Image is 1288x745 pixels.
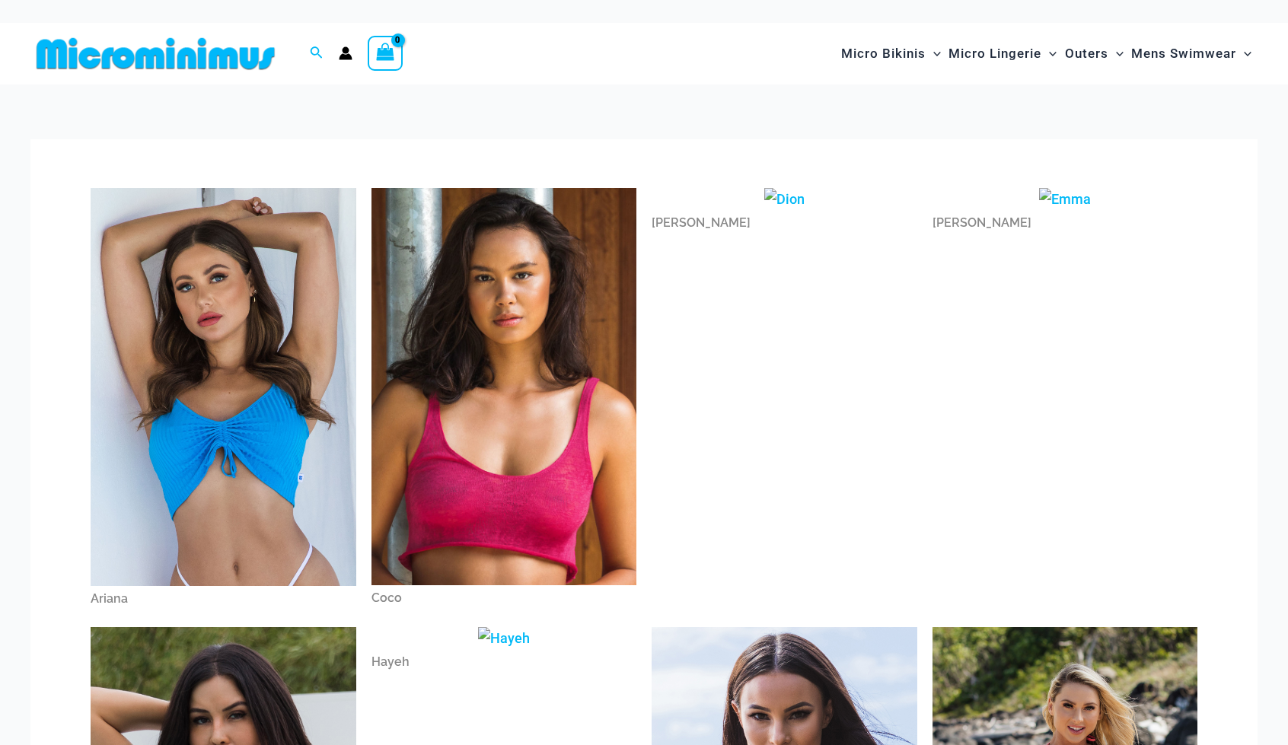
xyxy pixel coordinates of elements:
a: CocoCoco [371,188,637,611]
img: Emma [1039,188,1091,211]
a: ArianaAriana [91,188,356,612]
a: Micro LingerieMenu ToggleMenu Toggle [945,30,1060,77]
img: Coco [371,188,637,586]
a: Micro BikinisMenu ToggleMenu Toggle [837,30,945,77]
div: [PERSON_NAME] [652,210,917,236]
span: Menu Toggle [1236,34,1251,73]
span: Mens Swimwear [1131,34,1236,73]
div: Hayeh [371,649,637,675]
span: Menu Toggle [1041,34,1057,73]
div: Ariana [91,586,356,612]
img: Dion [764,188,805,211]
nav: Site Navigation [835,28,1258,79]
div: Coco [371,585,637,611]
img: MM SHOP LOGO FLAT [30,37,281,71]
a: View Shopping Cart, empty [368,36,403,71]
div: [PERSON_NAME] [933,210,1198,236]
span: Micro Lingerie [948,34,1041,73]
a: OutersMenu ToggleMenu Toggle [1061,30,1127,77]
img: Hayeh [478,627,530,650]
a: Search icon link [310,44,324,63]
span: Menu Toggle [926,34,941,73]
a: Dion[PERSON_NAME] [652,188,917,237]
a: HayehHayeh [371,627,637,676]
span: Outers [1065,34,1108,73]
span: Menu Toggle [1108,34,1124,73]
span: Micro Bikinis [841,34,926,73]
a: Mens SwimwearMenu ToggleMenu Toggle [1127,30,1255,77]
img: Ariana [91,188,356,586]
a: Account icon link [339,46,352,60]
a: Emma[PERSON_NAME] [933,188,1198,237]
